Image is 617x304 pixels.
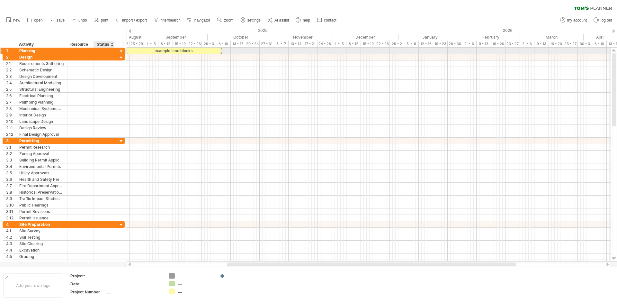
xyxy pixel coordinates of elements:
[505,41,520,47] div: 23 - 27
[19,41,64,48] div: Activity
[592,41,607,47] div: 6 - 10
[19,144,64,150] div: Permit Research
[19,183,64,189] div: Fire Department Approval
[229,273,264,279] div: ....
[462,41,477,47] div: 2 - 6
[3,273,63,298] div: Add your own logo
[78,18,87,23] span: undo
[19,163,64,170] div: Environmental Permits
[173,41,187,47] div: 15 - 19
[6,144,16,150] div: 3.1
[187,41,202,47] div: 22 - 26
[19,106,64,112] div: Mechanical Systems Design
[144,41,158,47] div: 1 - 5
[274,34,332,41] div: November 2025
[245,41,260,47] div: 20 - 24
[19,253,64,260] div: Grading
[70,273,106,279] div: Project:
[19,241,64,247] div: Site Clearing
[92,16,110,24] a: print
[19,234,64,240] div: Soil Testing
[289,41,303,47] div: 10 - 14
[215,16,235,24] a: zoom
[324,18,336,23] span: contact
[6,99,16,105] div: 2.7
[6,247,16,253] div: 4.4
[208,34,274,41] div: October 2025
[70,281,106,287] div: Date:
[477,41,491,47] div: 9 - 13
[6,241,16,247] div: 4.3
[520,41,534,47] div: 2 - 6
[549,41,563,47] div: 16 - 20
[534,41,549,47] div: 9 - 13
[107,273,161,279] div: ....
[601,18,612,23] span: log out
[113,16,149,24] a: import / export
[6,170,16,176] div: 3.5
[127,48,221,54] div: example time blocks:
[6,131,16,137] div: 2.12
[6,73,16,79] div: 2.3
[19,99,64,105] div: Plumbing Planning
[19,67,64,73] div: Schematic Design
[303,41,317,47] div: 17 - 21
[404,41,419,47] div: 5 - 9
[158,41,173,47] div: 8 - 12
[6,151,16,157] div: 3.2
[13,18,20,23] span: new
[6,176,16,182] div: 3.6
[130,41,144,47] div: 25 - 29
[19,247,64,253] div: Excavation
[303,18,310,23] span: help
[398,34,462,41] div: January 2026
[462,34,520,41] div: February 2026
[274,18,289,23] span: AI assist
[491,41,505,47] div: 16 - 20
[152,16,183,24] a: filter/search
[332,41,346,47] div: 1 - 5
[70,41,90,48] div: Resource
[19,221,64,227] div: Site Preparation
[592,16,614,24] a: log out
[433,41,448,47] div: 19 - 23
[6,228,16,234] div: 4.1
[6,125,16,131] div: 2.11
[224,18,233,23] span: zoom
[6,106,16,112] div: 2.8
[19,48,64,54] div: Planning
[19,112,64,118] div: Interior Design
[559,16,589,24] a: my account
[6,60,16,67] div: 2.1
[25,16,45,24] a: open
[6,163,16,170] div: 3.4
[97,41,111,48] div: Status
[346,41,361,47] div: 8 - 12
[6,234,16,240] div: 4.2
[6,253,16,260] div: 4.5
[107,289,161,295] div: ....
[448,41,462,47] div: 26 - 30
[6,196,16,202] div: 3.9
[315,16,338,24] a: contact
[19,176,64,182] div: Health and Safety Permits
[6,189,16,195] div: 3.8
[19,151,64,157] div: Zoning Approval
[19,157,64,163] div: Building Permit Application
[34,18,43,23] span: open
[390,41,404,47] div: 29 - 2
[186,16,212,24] a: navigator
[6,138,16,144] div: 3
[578,41,592,47] div: 30 - 3
[122,18,147,23] span: import / export
[19,260,64,266] div: Utility Connections
[6,202,16,208] div: 3.10
[361,41,375,47] div: 15 - 19
[19,189,64,195] div: Historical Preservation Approval
[6,48,16,54] div: 1
[202,41,216,47] div: 29 - 3
[57,18,65,23] span: save
[247,18,261,23] span: settings
[332,34,398,41] div: December 2025
[6,157,16,163] div: 3.3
